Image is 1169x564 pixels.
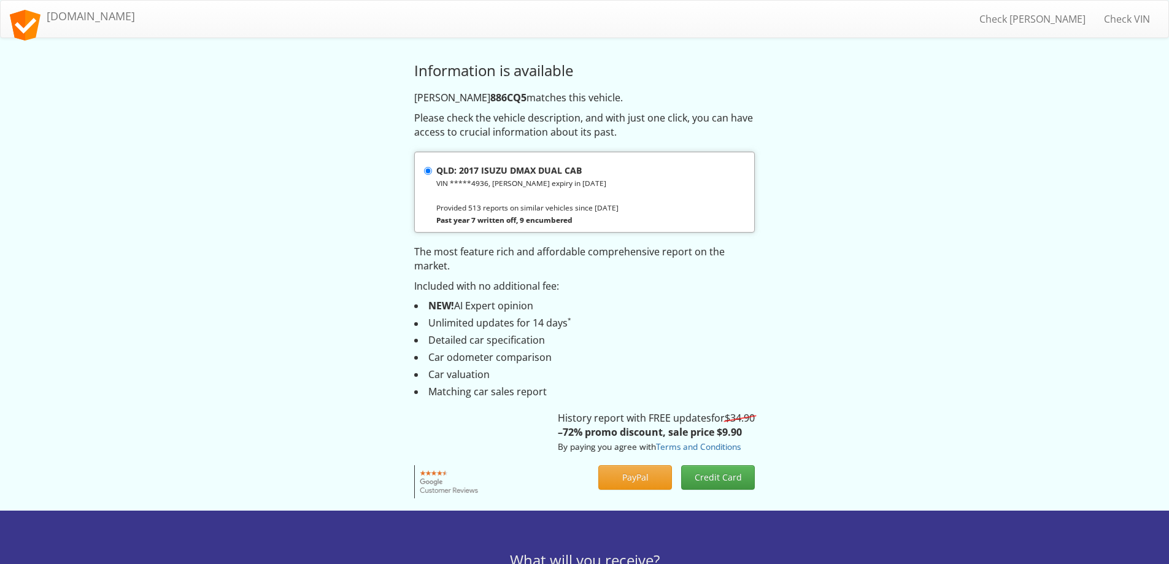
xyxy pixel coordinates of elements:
[436,178,606,188] small: VIN *****4936, [PERSON_NAME] expiry in [DATE]
[414,279,755,293] p: Included with no additional fee:
[424,167,432,175] input: QLD: 2017 ISUZU DMAX DUAL CAB VIN *****4936, [PERSON_NAME] expiry in [DATE] Provided 513 reports ...
[1,1,144,31] a: [DOMAIN_NAME]
[414,299,755,313] li: AI Expert opinion
[656,441,741,452] a: Terms and Conditions
[1095,4,1159,34] a: Check VIN
[436,215,573,225] strong: Past year 7 written off, 9 encumbered
[970,4,1095,34] a: Check [PERSON_NAME]
[428,299,454,312] strong: NEW!
[10,10,41,41] img: logo.svg
[414,333,755,347] li: Detailed car specification
[414,63,755,79] h3: Information is available
[414,316,755,330] li: Unlimited updates for 14 days
[436,203,619,212] small: Provided 513 reports on similar vehicles since [DATE]
[681,465,755,490] button: Credit Card
[490,91,527,104] strong: 886CQ5
[558,411,755,454] p: History report with FREE updates
[414,245,755,273] p: The most feature rich and affordable comprehensive report on the market.
[598,465,672,490] button: PayPal
[414,111,755,139] p: Please check the vehicle description, and with just one click, you can have access to crucial inf...
[414,465,485,498] img: Google customer reviews
[414,91,755,105] p: [PERSON_NAME] matches this vehicle.
[414,350,755,365] li: Car odometer comparison
[414,368,755,382] li: Car valuation
[725,411,755,425] s: $34.90
[558,441,741,452] small: By paying you agree with
[711,411,755,425] span: for
[414,385,755,399] li: Matching car sales report
[436,164,582,176] strong: QLD: 2017 ISUZU DMAX DUAL CAB
[558,425,742,439] strong: –72% promo discount, sale price $9.90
